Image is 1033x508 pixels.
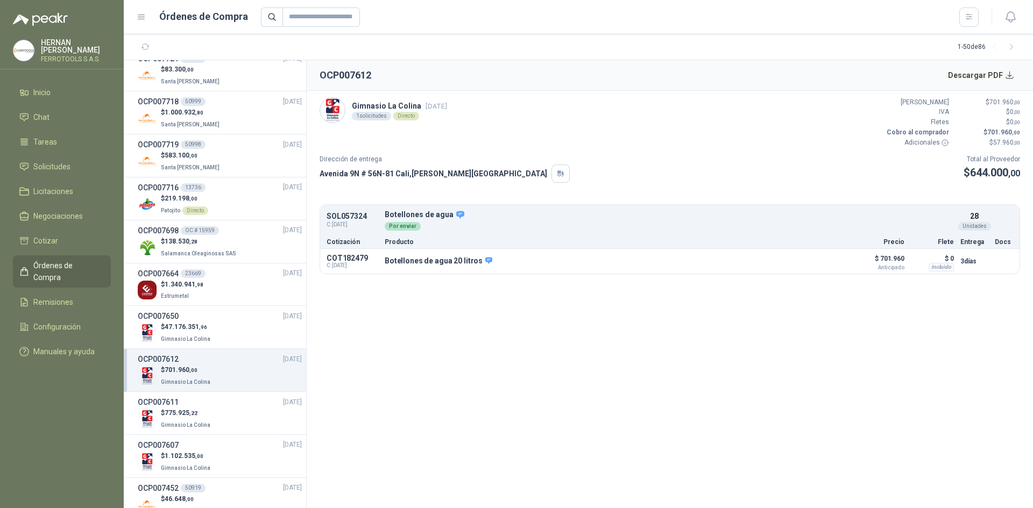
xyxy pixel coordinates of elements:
span: 219.198 [165,195,197,202]
img: Company Logo [138,453,157,471]
h3: OCP007698 [138,225,179,237]
span: Licitaciones [33,185,73,197]
span: Configuración [33,321,81,333]
a: Inicio [13,82,111,103]
span: 1.102.535 [165,452,203,460]
p: Cotización [327,239,378,245]
span: Santa [PERSON_NAME] [161,78,220,84]
a: Tareas [13,132,111,152]
a: OCP00771950998[DATE] Company Logo$583.100,00Santa [PERSON_NAME] [138,139,302,173]
span: ,00 [186,496,194,502]
span: ,00 [189,196,197,202]
p: $ [161,365,213,375]
span: [DATE] [283,311,302,321]
span: Remisiones [33,296,73,308]
p: Avenida 9N # 56N-81 Cali , [PERSON_NAME][GEOGRAPHIC_DATA] [320,168,547,180]
h3: OCP007716 [138,182,179,194]
p: Total al Proveedor [964,154,1020,164]
a: Manuales y ayuda [13,341,111,362]
button: Descargar PDF [942,65,1021,86]
a: Solicitudes [13,156,111,177]
span: [DATE] [283,440,302,450]
div: 50999 [181,97,206,106]
span: 47.176.351 [165,323,207,331]
p: $ [161,65,222,75]
p: Fletes [885,117,949,127]
div: Incluido [929,263,954,271]
span: Anticipado [851,265,904,270]
a: OCP007607[DATE] Company Logo$1.102.535,00Gimnasio La Colina [138,439,302,473]
span: [DATE] [283,182,302,192]
span: Gimnasio La Colina [161,422,210,428]
p: Adicionales [885,138,949,148]
span: Negociaciones [33,210,83,222]
p: 28 [970,210,979,222]
span: ,00 [1014,109,1020,115]
p: $ [956,127,1020,138]
span: [DATE] [283,397,302,407]
span: Patojito [161,208,180,213]
span: [DATE] [283,268,302,278]
span: 775.925 [165,409,197,417]
span: ,00 [1014,140,1020,146]
a: Remisiones [13,292,111,312]
p: $ [956,97,1020,108]
a: Negociaciones [13,206,111,226]
h3: OCP007664 [138,268,179,280]
p: $ 0 [911,252,954,265]
span: ,22 [189,410,197,416]
span: 1.000.932 [165,109,203,116]
span: 0 [1010,118,1020,126]
span: Solicitudes [33,161,70,173]
p: $ [161,151,222,161]
span: Estrumetal [161,293,189,299]
p: $ [161,237,238,247]
span: ,00 [1014,99,1020,105]
span: Santa [PERSON_NAME] [161,121,220,127]
img: Company Logo [138,195,157,214]
span: 138.530 [165,238,197,245]
span: [DATE] [283,225,302,235]
p: $ [161,494,222,504]
img: Company Logo [138,324,157,342]
img: Company Logo [138,66,157,85]
div: OC # 15959 [181,226,219,235]
h2: OCP007612 [320,68,371,83]
span: ,00 [186,67,194,73]
span: ,00 [1012,130,1020,135]
a: OCP00771850999[DATE] Company Logo$1.000.932,80Santa [PERSON_NAME] [138,96,302,130]
span: 1.340.941 [165,281,203,288]
span: [DATE] [283,97,302,107]
span: 701.960 [987,128,1020,136]
p: $ [956,117,1020,127]
a: OCP00771613736[DATE] Company Logo$219.198,00PatojitoDirecto [138,182,302,216]
a: OCP007650[DATE] Company Logo$47.176.351,96Gimnasio La Colina [138,310,302,344]
div: 13736 [181,183,206,192]
p: $ [956,107,1020,117]
div: 1 solicitudes [352,112,391,120]
span: ,28 [189,239,197,245]
span: 0 [1010,108,1020,116]
span: Santa [PERSON_NAME] [161,164,220,170]
span: ,00 [189,367,197,373]
img: Logo peakr [13,13,68,26]
a: Órdenes de Compra [13,255,111,288]
span: Cotizar [33,235,58,247]
div: 50998 [181,140,206,149]
span: Salamanca Oleaginosas SAS [161,251,236,256]
span: Gimnasio La Colina [161,379,210,385]
div: 1 - 50 de 86 [958,39,1020,56]
h3: OCP007612 [138,353,179,365]
span: Gimnasio La Colina [161,465,210,471]
p: $ [964,164,1020,181]
p: FERROTOOLS S.A.S. [41,56,111,62]
span: ,00 [189,153,197,159]
p: $ 701.960 [851,252,904,270]
a: Licitaciones [13,181,111,202]
span: 644.000 [970,166,1020,179]
a: Chat [13,107,111,127]
span: C: [DATE] [327,220,378,229]
span: 701.960 [165,366,197,374]
span: ,98 [195,282,203,288]
div: 50919 [181,484,206,492]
